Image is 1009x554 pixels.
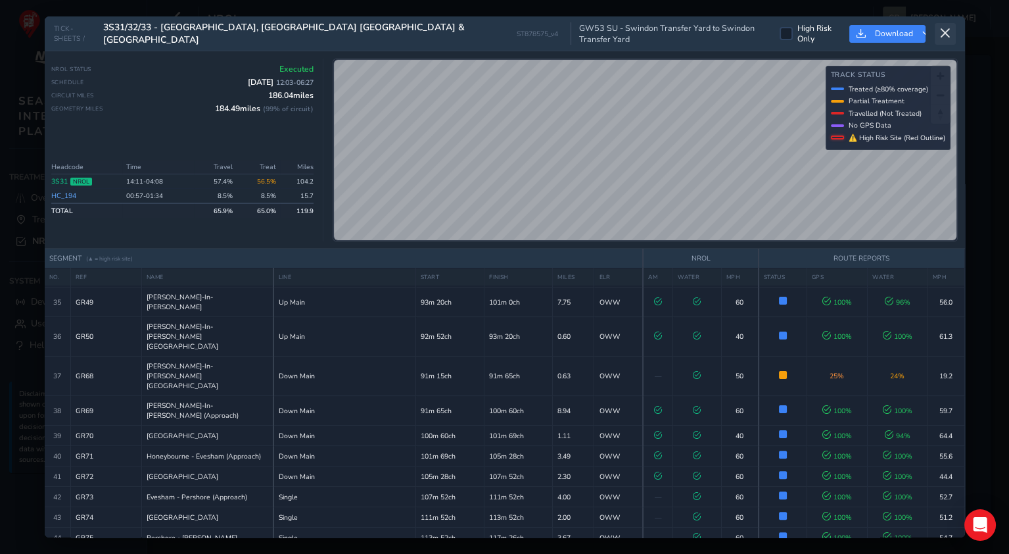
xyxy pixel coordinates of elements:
[594,507,643,528] td: OWW
[885,297,910,307] span: 96 %
[890,371,904,381] span: 24 %
[883,472,912,482] span: 100 %
[553,268,594,286] th: MILES
[484,426,553,446] td: 101m 69ch
[849,96,904,106] span: Partial Treatment
[276,78,314,88] span: 12:03 - 06:27
[822,332,852,341] span: 100 %
[721,357,758,396] td: 50
[672,268,721,286] th: WATER
[122,160,193,174] th: Time
[849,109,922,118] span: Travelled (Not Treated)
[721,446,758,466] td: 60
[279,64,314,74] span: Executed
[147,361,268,391] span: [PERSON_NAME]-In-[PERSON_NAME][GEOGRAPHIC_DATA]
[655,492,662,502] span: —
[721,466,758,487] td: 60
[594,487,643,507] td: OWW
[273,396,416,426] td: Down Main
[268,90,314,101] span: 186.04 miles
[655,371,662,381] span: —
[334,60,957,240] canvas: Map
[122,174,193,189] td: 14:11 - 04:08
[822,492,852,502] span: 100 %
[553,396,594,426] td: 8.94
[822,297,852,307] span: 100 %
[927,288,964,317] td: 56.0
[807,268,867,286] th: GPS
[415,396,484,426] td: 91m 65ch
[594,396,643,426] td: OWW
[883,332,912,341] span: 100 %
[553,446,594,466] td: 3.49
[594,317,643,357] td: OWW
[553,288,594,317] td: 7.75
[280,203,314,218] td: 119.9
[194,160,237,174] th: Travel
[484,396,553,426] td: 100m 60ch
[553,357,594,396] td: 0.63
[553,466,594,487] td: 2.30
[484,357,553,396] td: 91m 65ch
[822,472,852,482] span: 100 %
[883,451,912,461] span: 100 %
[721,396,758,426] td: 60
[643,268,672,286] th: AM
[927,507,964,528] td: 51.2
[484,268,553,286] th: FINISH
[147,431,218,441] span: [GEOGRAPHIC_DATA]
[721,507,758,528] td: 60
[721,317,758,357] td: 40
[194,174,237,189] td: 57.4 %
[594,426,643,446] td: OWW
[237,203,279,218] td: 65.0 %
[147,292,268,312] span: [PERSON_NAME]-In-[PERSON_NAME]
[484,288,553,317] td: 101m 0ch
[415,268,484,286] th: START
[759,268,807,286] th: STATUS
[147,492,247,502] span: Evesham - Pershore (Approach)
[147,472,218,482] span: [GEOGRAPHIC_DATA]
[273,466,416,487] td: Down Main
[415,288,484,317] td: 93m 20ch
[280,160,314,174] th: Miles
[415,426,484,446] td: 100m 60ch
[122,189,193,204] td: 00:57 - 01:34
[215,103,314,114] span: 184.49 miles
[273,268,416,286] th: LINE
[927,357,964,396] td: 19.2
[759,249,964,268] th: ROUTE REPORTS
[273,317,416,357] td: Up Main
[643,249,758,268] th: NROL
[553,507,594,528] td: 2.00
[927,487,964,507] td: 52.7
[484,487,553,507] td: 111m 52ch
[280,189,314,204] td: 15.7
[484,466,553,487] td: 107m 52ch
[883,492,912,502] span: 100 %
[927,446,964,466] td: 55.6
[280,174,314,189] td: 104.2
[273,357,416,396] td: Down Main
[594,268,643,286] th: ELR
[237,160,279,174] th: Treat
[415,466,484,487] td: 105m 28ch
[553,487,594,507] td: 4.00
[822,406,852,416] span: 100 %
[415,446,484,466] td: 101m 69ch
[594,466,643,487] td: OWW
[721,268,758,286] th: MPH
[484,446,553,466] td: 105m 28ch
[721,288,758,317] td: 60
[273,507,416,528] td: Single
[147,401,268,420] span: [PERSON_NAME]-In-[PERSON_NAME] (Approach)
[849,120,891,130] span: No GPS Data
[415,487,484,507] td: 107m 52ch
[721,426,758,446] td: 40
[273,487,416,507] td: Single
[45,249,644,268] th: SEGMENT
[273,426,416,446] td: Down Main
[142,268,273,286] th: NAME
[237,189,279,204] td: 8.5%
[237,174,279,189] td: 56.5%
